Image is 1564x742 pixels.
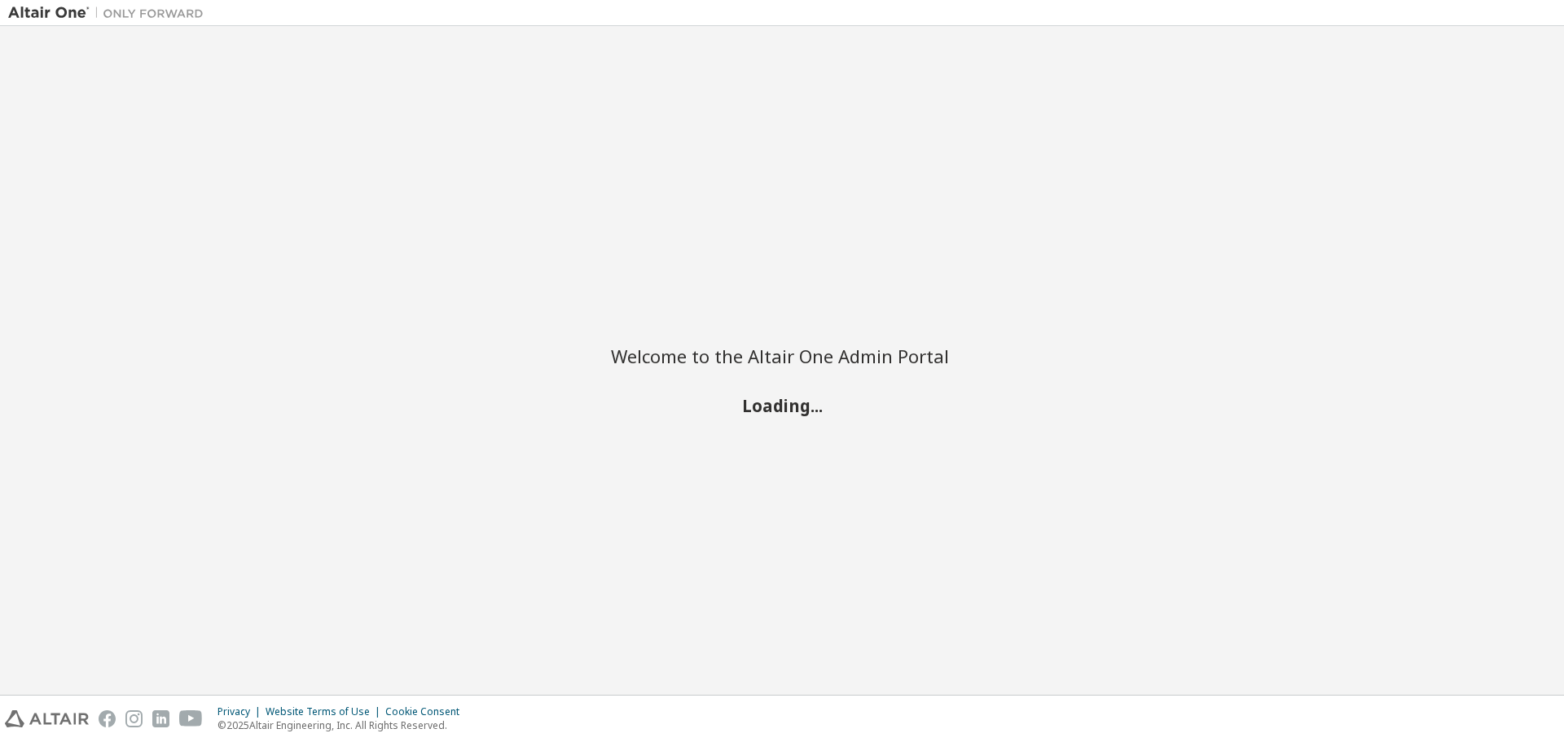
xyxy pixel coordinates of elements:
[99,710,116,727] img: facebook.svg
[5,710,89,727] img: altair_logo.svg
[8,5,212,21] img: Altair One
[217,705,266,718] div: Privacy
[611,394,953,415] h2: Loading...
[152,710,169,727] img: linkedin.svg
[611,345,953,367] h2: Welcome to the Altair One Admin Portal
[385,705,469,718] div: Cookie Consent
[179,710,203,727] img: youtube.svg
[125,710,143,727] img: instagram.svg
[217,718,469,732] p: © 2025 Altair Engineering, Inc. All Rights Reserved.
[266,705,385,718] div: Website Terms of Use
